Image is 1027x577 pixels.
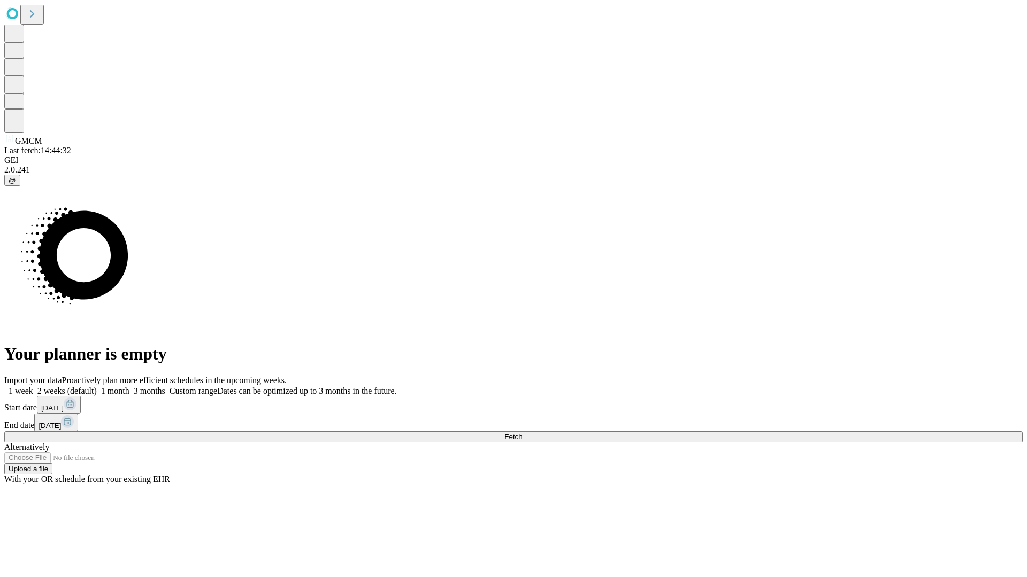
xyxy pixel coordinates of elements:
[4,376,62,385] span: Import your data
[4,396,1023,414] div: Start date
[37,396,81,414] button: [DATE]
[37,386,97,395] span: 2 weeks (default)
[134,386,165,395] span: 3 months
[4,474,170,484] span: With your OR schedule from your existing EHR
[170,386,217,395] span: Custom range
[15,136,42,145] span: GMCM
[62,376,287,385] span: Proactively plan more efficient schedules in the upcoming weeks.
[9,386,33,395] span: 1 week
[4,165,1023,175] div: 2.0.241
[4,431,1023,442] button: Fetch
[4,414,1023,431] div: End date
[34,414,78,431] button: [DATE]
[217,386,396,395] span: Dates can be optimized up to 3 months in the future.
[4,155,1023,165] div: GEI
[9,176,16,184] span: @
[41,404,64,412] span: [DATE]
[504,433,522,441] span: Fetch
[4,463,52,474] button: Upload a file
[4,146,71,155] span: Last fetch: 14:44:32
[4,442,49,451] span: Alternatively
[4,344,1023,364] h1: Your planner is empty
[101,386,129,395] span: 1 month
[4,175,20,186] button: @
[39,422,61,430] span: [DATE]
